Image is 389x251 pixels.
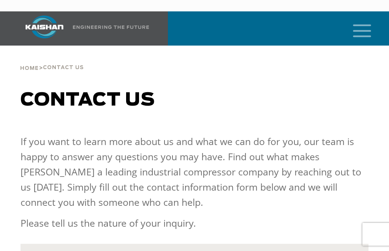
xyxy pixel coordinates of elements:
[16,16,73,38] img: kaishan logo
[350,22,363,35] a: mobile menu
[21,91,155,109] span: Contact us
[21,134,368,210] p: If you want to learn more about us and what we can do for you, our team is happy to answer any qu...
[16,11,150,46] a: Kaishan USA
[20,65,39,71] a: Home
[20,66,39,71] span: Home
[21,215,368,230] p: Please tell us the nature of your inquiry.
[73,25,149,29] img: Engineering the future
[43,65,84,70] span: Contact Us
[20,46,84,74] div: >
